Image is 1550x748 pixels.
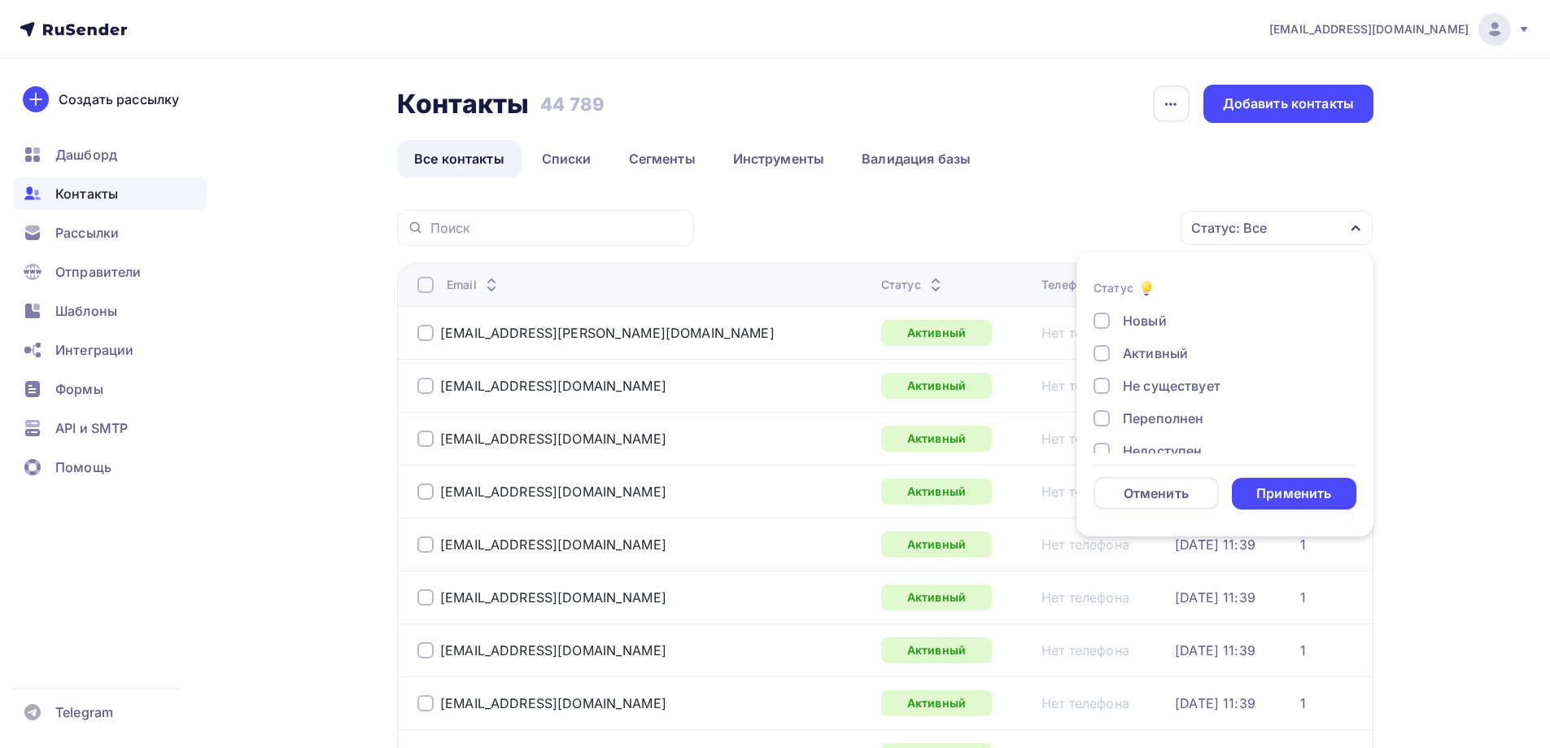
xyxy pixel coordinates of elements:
div: Недоступен [1123,441,1202,461]
a: [DATE] 11:39 [1175,695,1255,711]
span: Шаблоны [55,301,117,321]
div: Email [447,277,501,293]
div: Статус [881,277,945,293]
span: Отправители [55,262,142,282]
a: [EMAIL_ADDRESS][DOMAIN_NAME] [440,536,666,553]
a: [EMAIL_ADDRESS][DOMAIN_NAME] [1269,13,1530,46]
h3: 44 789 [540,93,605,116]
span: Формы [55,379,103,399]
a: Активный [881,637,992,663]
a: 1 [1300,642,1306,658]
a: [DATE] 11:39 [1175,642,1255,658]
a: [EMAIL_ADDRESS][PERSON_NAME][DOMAIN_NAME] [440,325,775,341]
div: [EMAIL_ADDRESS][DOMAIN_NAME] [440,695,666,711]
a: Нет телефона [1041,642,1129,658]
span: Помощь [55,457,111,477]
a: 1 [1300,589,1306,606]
a: [DATE] 11:39 [1175,589,1255,606]
a: [DATE] 11:39 [1175,536,1255,553]
div: Статус: Все [1191,218,1267,238]
a: Активный [881,531,992,558]
a: Контакты [13,177,207,210]
div: Статус [1094,280,1133,296]
a: Все контакты [397,140,522,177]
span: Дашборд [55,145,117,164]
div: Нет телефона [1041,695,1129,711]
a: Активный [881,690,992,716]
a: Нет телефона [1041,483,1129,500]
a: Нет телефона [1041,536,1129,553]
span: [EMAIL_ADDRESS][DOMAIN_NAME] [1269,21,1469,37]
ul: Статус: Все [1076,252,1373,536]
a: Нет телефона [1041,589,1129,606]
button: Статус: Все [1180,210,1373,246]
input: Поиск [430,219,684,237]
div: Создать рассылку [59,90,179,109]
a: [EMAIL_ADDRESS][DOMAIN_NAME] [440,378,666,394]
a: Инструменты [716,140,842,177]
div: Телефон [1041,277,1114,293]
a: Нет телефона [1041,378,1129,394]
a: Активный [881,426,992,452]
a: Списки [525,140,609,177]
a: [EMAIL_ADDRESS][DOMAIN_NAME] [440,642,666,658]
span: Интеграции [55,340,133,360]
a: [EMAIL_ADDRESS][DOMAIN_NAME] [440,589,666,606]
a: Активный [881,373,992,399]
div: Переполнен [1123,409,1203,428]
span: API и SMTP [55,418,128,438]
div: Активный [1123,343,1188,363]
a: 1 [1300,536,1306,553]
a: Валидация базы [845,140,988,177]
a: Дашборд [13,138,207,171]
a: Сегменты [612,140,713,177]
a: Нет телефона [1041,325,1129,341]
a: 1 [1300,695,1306,711]
span: Контакты [55,184,118,203]
a: Активный [881,479,992,505]
a: Активный [881,584,992,610]
div: Не существует [1123,376,1220,396]
a: Активный [881,320,992,346]
div: Новый [1123,311,1167,330]
a: [EMAIL_ADDRESS][DOMAIN_NAME] [440,431,666,447]
a: [EMAIL_ADDRESS][DOMAIN_NAME] [440,483,666,500]
h2: Контакты [397,88,529,120]
div: Добавить контакты [1223,94,1354,113]
a: Формы [13,373,207,405]
a: Отправители [13,256,207,288]
div: Отменить [1124,483,1189,503]
a: Рассылки [13,217,207,249]
a: Нет телефона [1041,431,1129,447]
a: Шаблоны [13,295,207,327]
span: Рассылки [55,223,119,243]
